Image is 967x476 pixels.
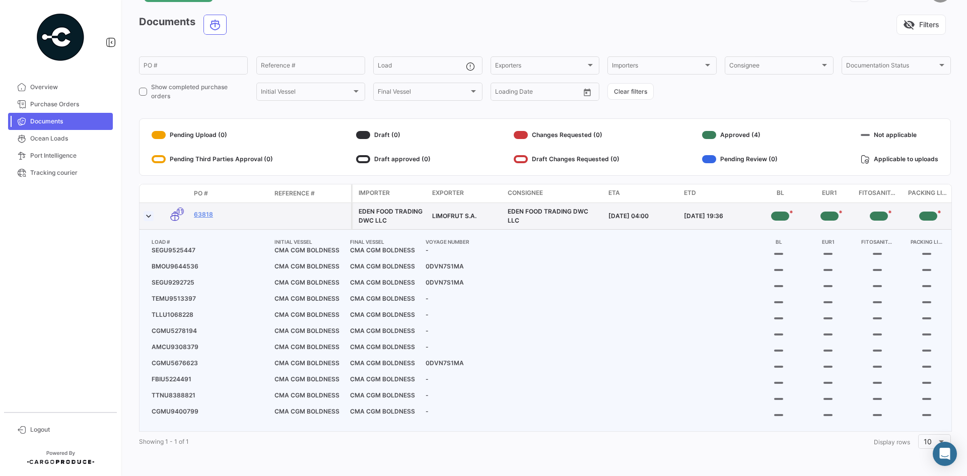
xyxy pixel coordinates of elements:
span: CMA CGM BOLDNESS [346,343,422,352]
span: 0DVN7S1MA [422,359,497,368]
span: Purchase Orders [30,100,109,109]
span: TLLU1068228 [148,310,270,319]
div: [DATE] 19:36 [684,212,751,221]
span: FBIU5224491 [148,375,270,384]
button: Clear filters [607,83,654,100]
span: Reference # [274,189,315,198]
h4: PACKING LIST [907,238,947,246]
span: CMA CGM BOLDNESS [270,359,346,368]
a: Tracking courier [8,164,113,181]
span: Show completed purchase orders [151,83,248,101]
h4: FINAL VESSEL [346,238,422,246]
span: CMA CGM BOLDNESS [270,326,346,335]
img: powered-by.png [35,12,86,62]
span: TTNU8388821 [148,391,270,400]
div: Draft (0) [356,127,431,143]
span: CMA CGM BOLDNESS [270,278,346,287]
div: LIMOFRUT S.A. [432,212,500,221]
span: CMA CGM BOLDNESS [270,375,346,384]
datatable-header-cell: Importer [353,184,428,202]
span: CMA CGM BOLDNESS [346,407,422,416]
span: PO # [194,189,208,198]
h4: BL [758,238,799,246]
div: [DATE] 04:00 [608,212,676,221]
datatable-header-cell: Exporter [428,184,504,202]
datatable-header-cell: Packing List [904,184,953,202]
input: To [516,90,557,97]
span: - [422,294,497,303]
span: TEMU9513397 [148,294,270,303]
span: Display rows [874,438,910,446]
span: EUR1 [822,188,837,198]
div: Pending Upload (0) [152,127,273,143]
span: BL [777,188,784,198]
span: Ocean Loads [30,134,109,143]
span: - [422,391,497,400]
a: Purchase Orders [8,96,113,113]
span: Exporters [495,63,586,71]
h4: FITOSANITARIO [857,238,897,246]
div: Changes Requested (0) [514,127,619,143]
datatable-header-cell: ETA [604,184,680,202]
datatable-header-cell: PO # [190,185,270,202]
a: Overview [8,79,113,96]
span: SEGU9525447 [148,246,270,255]
div: Draft approved (0) [356,151,431,167]
datatable-header-cell: Reference # [270,185,351,202]
div: Abrir Intercom Messenger [933,442,957,466]
span: CMA CGM BOLDNESS [346,294,422,303]
div: Pending Third Parties Approval (0) [152,151,273,167]
span: Exporter [432,188,464,197]
span: BMOU9644536 [148,262,270,271]
span: Consignee [729,63,820,71]
span: Fitosanitario [859,188,899,198]
span: AMCU9308379 [148,343,270,352]
span: CMA CGM BOLDNESS [346,246,422,255]
span: Final Vessel [378,90,468,97]
span: - [422,310,497,319]
datatable-header-cell: BL [755,184,805,202]
span: CMA CGM BOLDNESS [346,375,422,384]
button: visibility_offFilters [896,15,946,35]
h4: VOYAGE NUMBER [422,238,497,246]
span: CMA CGM BOLDNESS [346,278,422,287]
span: CGMU5676623 [148,359,270,368]
span: CMA CGM BOLDNESS [270,407,346,416]
a: Port Intelligence [8,147,113,164]
div: Draft Changes Requested (0) [514,151,619,167]
datatable-header-cell: EUR1 [805,184,854,202]
span: 0DVN7S1MA [422,278,497,287]
span: CMA CGM BOLDNESS [270,262,346,271]
h3: Documents [139,15,230,35]
datatable-header-cell: ETD [680,184,755,202]
span: Documents [30,117,109,126]
div: Applicable to uploads [861,151,938,167]
span: CMA CGM BOLDNESS [270,310,346,319]
span: Showing 1 - 1 of 1 [139,438,189,445]
span: CGMU5278194 [148,326,270,335]
span: Importer [359,188,390,197]
span: Initial Vessel [261,90,352,97]
span: Documentation Status [846,63,937,71]
input: From [495,90,509,97]
span: 11 [177,208,184,215]
h4: INITIAL VESSEL [270,238,346,246]
h4: EUR1 [808,238,848,246]
a: 63818 [194,210,266,219]
span: visibility_off [903,19,915,31]
button: Open calendar [580,85,595,100]
span: CMA CGM BOLDNESS [346,310,422,319]
span: CMA CGM BOLDNESS [346,359,422,368]
span: CMA CGM BOLDNESS [346,326,422,335]
span: - [422,343,497,352]
span: SEGU9292725 [148,278,270,287]
span: CMA CGM BOLDNESS [346,391,422,400]
span: ETD [684,188,696,197]
span: Packing List [908,188,948,198]
div: EDEN FOOD TRADING DWC LLC [359,207,424,225]
span: ETA [608,188,620,197]
a: Documents [8,113,113,130]
span: CGMU9400799 [148,407,270,416]
span: Logout [30,425,109,434]
span: - [422,326,497,335]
